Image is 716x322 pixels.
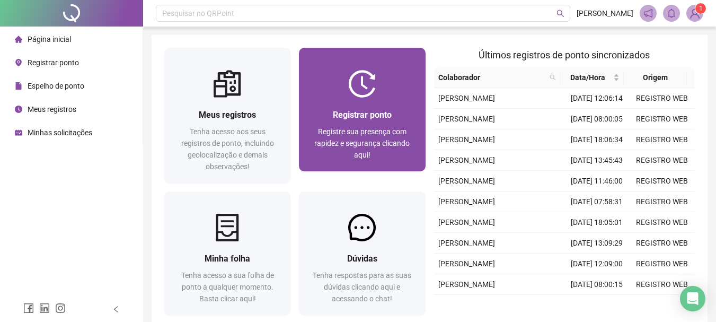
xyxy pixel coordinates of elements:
[556,10,564,18] span: search
[643,8,653,18] span: notification
[550,74,556,81] span: search
[15,59,22,66] span: environment
[630,295,695,316] td: REGISTRO WEB
[560,67,623,88] th: Data/Hora
[112,306,120,313] span: left
[680,286,705,311] div: Open Intercom Messenger
[667,8,676,18] span: bell
[438,135,495,144] span: [PERSON_NAME]
[564,212,630,233] td: [DATE] 18:05:01
[205,254,250,264] span: Minha folha
[15,36,22,43] span: home
[333,110,392,120] span: Registrar ponto
[28,105,76,114] span: Meus registros
[438,94,495,102] span: [PERSON_NAME]
[164,48,290,183] a: Meus registrosTenha acesso aos seus registros de ponto, incluindo geolocalização e demais observa...
[630,88,695,109] td: REGISTRO WEB
[630,233,695,254] td: REGISTRO WEB
[564,88,630,109] td: [DATE] 12:06:14
[438,280,495,289] span: [PERSON_NAME]
[564,274,630,295] td: [DATE] 08:00:15
[438,197,495,206] span: [PERSON_NAME]
[181,271,274,303] span: Tenha acesso a sua folha de ponto a qualquer momento. Basta clicar aqui!
[28,35,71,43] span: Página inicial
[15,82,22,90] span: file
[438,177,495,185] span: [PERSON_NAME]
[624,67,687,88] th: Origem
[438,259,495,268] span: [PERSON_NAME]
[313,271,411,303] span: Tenha respostas para as suas dúvidas clicando aqui e acessando o chat!
[630,109,695,129] td: REGISTRO WEB
[564,295,630,316] td: [DATE] 18:04:26
[438,115,495,123] span: [PERSON_NAME]
[28,82,84,90] span: Espelho de ponto
[564,192,630,212] td: [DATE] 07:58:31
[577,7,633,19] span: [PERSON_NAME]
[181,127,274,171] span: Tenha acesso aos seus registros de ponto, incluindo geolocalização e demais observações!
[564,72,611,83] span: Data/Hora
[564,171,630,192] td: [DATE] 11:46:00
[564,233,630,254] td: [DATE] 13:09:29
[15,129,22,136] span: schedule
[630,192,695,212] td: REGISTRO WEB
[438,156,495,164] span: [PERSON_NAME]
[630,254,695,274] td: REGISTRO WEB
[23,303,34,314] span: facebook
[28,58,79,67] span: Registrar ponto
[564,109,630,129] td: [DATE] 08:00:05
[630,129,695,150] td: REGISTRO WEB
[479,49,650,60] span: Últimos registros de ponto sincronizados
[630,274,695,295] td: REGISTRO WEB
[564,129,630,150] td: [DATE] 18:06:34
[299,192,425,315] a: DúvidasTenha respostas para as suas dúvidas clicando aqui e acessando o chat!
[438,218,495,227] span: [PERSON_NAME]
[438,72,546,83] span: Colaborador
[438,239,495,247] span: [PERSON_NAME]
[299,48,425,171] a: Registrar pontoRegistre sua presença com rapidez e segurança clicando aqui!
[630,150,695,171] td: REGISTRO WEB
[28,128,92,137] span: Minhas solicitações
[687,5,703,21] img: 95045
[547,69,558,85] span: search
[15,106,22,113] span: clock-circle
[564,150,630,171] td: [DATE] 13:45:43
[347,254,377,264] span: Dúvidas
[564,254,630,274] td: [DATE] 12:09:00
[199,110,256,120] span: Meus registros
[164,192,290,315] a: Minha folhaTenha acesso a sua folha de ponto a qualquer momento. Basta clicar aqui!
[630,212,695,233] td: REGISTRO WEB
[695,3,706,14] sup: Atualize o seu contato no menu Meus Dados
[39,303,50,314] span: linkedin
[55,303,66,314] span: instagram
[314,127,410,159] span: Registre sua presença com rapidez e segurança clicando aqui!
[630,171,695,192] td: REGISTRO WEB
[699,5,703,12] span: 1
